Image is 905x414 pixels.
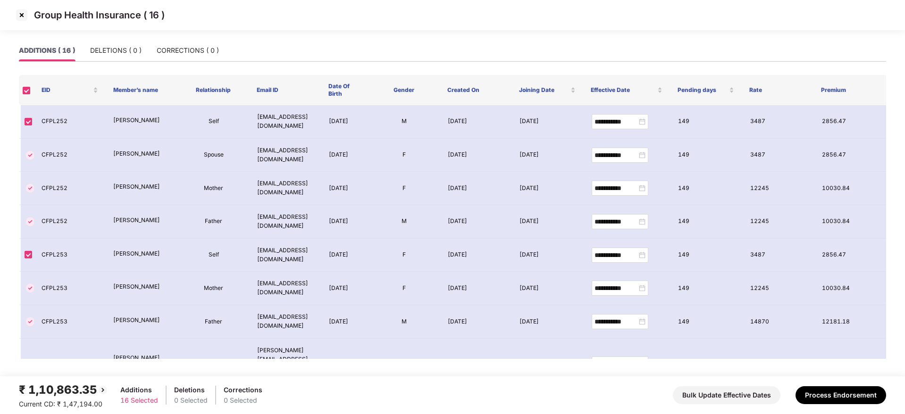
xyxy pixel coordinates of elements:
div: ₹ 1,10,863.35 [19,381,109,399]
p: [PERSON_NAME] [PERSON_NAME] [113,354,170,372]
th: Premium [813,75,885,105]
td: 149 [670,172,742,205]
td: [DATE] [440,172,512,205]
td: F [369,339,440,389]
p: [PERSON_NAME] [113,182,170,191]
td: CFPL254 [34,339,106,389]
td: [DATE] [321,272,369,305]
span: Joining Date [519,86,569,94]
button: Bulk Update Effective Dates [673,386,780,404]
td: [DATE] [440,339,512,389]
td: Self [177,105,249,139]
div: Corrections [224,385,262,395]
td: 149 [670,239,742,272]
td: 14870 [743,305,814,339]
p: [PERSON_NAME] [113,282,170,291]
td: 149 [670,339,742,389]
td: [DATE] [440,105,512,139]
td: M [369,305,440,339]
td: Self [177,339,249,389]
td: M [369,105,440,139]
td: [DATE] [321,105,369,139]
span: EID [42,86,91,94]
th: Created On [440,75,511,105]
img: svg+xml;base64,PHN2ZyBpZD0iQmFjay0yMHgyMCIgeG1sbnM9Imh0dHA6Ly93d3cudzMub3JnLzIwMDAvc3ZnIiB3aWR0aD... [97,384,109,396]
td: F [369,139,440,172]
th: Pending days [670,75,742,105]
th: Date Of Birth [321,75,368,105]
td: CFPL253 [34,239,106,272]
td: 10030.84 [814,205,886,239]
td: 149 [670,305,742,339]
td: Mother [177,272,249,305]
td: CFPL253 [34,272,106,305]
td: CFPL252 [34,205,106,239]
img: svg+xml;base64,PHN2ZyBpZD0iVGljay0zMngzMiIgeG1sbnM9Imh0dHA6Ly93d3cudzMub3JnLzIwMDAvc3ZnIiB3aWR0aD... [25,282,36,294]
img: svg+xml;base64,PHN2ZyBpZD0iQ3Jvc3MtMzJ4MzIiIHhtbG5zPSJodHRwOi8vd3d3LnczLm9yZy8yMDAwL3N2ZyIgd2lkdG... [14,8,29,23]
th: Effective Date [583,75,670,105]
td: [DATE] [440,205,512,239]
td: 3487 [743,239,814,272]
img: svg+xml;base64,PHN2ZyBpZD0iVGljay0zMngzMiIgeG1sbnM9Imh0dHA6Ly93d3cudzMub3JnLzIwMDAvc3ZnIiB3aWR0aD... [25,149,36,161]
td: 2864.49 [743,339,814,389]
td: [EMAIL_ADDRESS][DOMAIN_NAME] [250,139,321,172]
td: F [369,172,440,205]
td: 12181.18 [814,305,886,339]
td: [EMAIL_ADDRESS][DOMAIN_NAME] [250,205,321,239]
div: 0 Selected [174,395,208,406]
img: svg+xml;base64,PHN2ZyBpZD0iVGljay0zMngzMiIgeG1sbnM9Imh0dHA6Ly93d3cudzMub3JnLzIwMDAvc3ZnIiB3aWR0aD... [25,182,36,194]
td: F [369,239,440,272]
th: EID [34,75,106,105]
td: [PERSON_NAME][EMAIL_ADDRESS][PERSON_NAME][DOMAIN_NAME] [250,339,321,389]
td: [EMAIL_ADDRESS][DOMAIN_NAME] [250,272,321,305]
td: 149 [670,139,742,172]
td: CFPL252 [34,105,106,139]
th: Gender [368,75,440,105]
td: [DATE] [512,205,584,239]
td: [DATE] [512,305,584,339]
td: [DATE] [321,172,369,205]
td: Father [177,305,249,339]
td: 2856.47 [814,105,886,139]
td: F [369,272,440,305]
td: [DATE] [512,139,584,172]
span: Effective Date [591,86,655,94]
td: [EMAIL_ADDRESS][DOMAIN_NAME] [250,172,321,205]
td: [DATE] [440,139,512,172]
td: [DATE] [512,172,584,205]
td: [DATE] [321,339,369,389]
div: ADDITIONS ( 16 ) [19,45,75,56]
td: [DATE] [512,272,584,305]
th: Relationship [177,75,249,105]
td: 3487 [743,139,814,172]
td: CFPL253 [34,305,106,339]
div: DELETIONS ( 0 ) [90,45,142,56]
p: [PERSON_NAME] [113,216,170,225]
td: [DATE] [512,339,584,389]
p: [PERSON_NAME] [113,149,170,158]
td: 12245 [743,172,814,205]
td: CFPL252 [34,139,106,172]
td: [DATE] [440,305,512,339]
span: Pending days [678,86,727,94]
div: 0 Selected [224,395,262,406]
td: 10030.84 [814,272,886,305]
td: M [369,205,440,239]
th: Rate [742,75,813,105]
img: svg+xml;base64,PHN2ZyBpZD0iVGljay0zMngzMiIgeG1sbnM9Imh0dHA6Ly93d3cudzMub3JnLzIwMDAvc3ZnIiB3aWR0aD... [25,316,36,327]
td: Self [177,239,249,272]
div: 16 Selected [120,395,158,406]
img: svg+xml;base64,PHN2ZyBpZD0iVGljay0zMngzMiIgeG1sbnM9Imh0dHA6Ly93d3cudzMub3JnLzIwMDAvc3ZnIiB3aWR0aD... [25,216,36,227]
td: [DATE] [321,139,369,172]
th: Joining Date [511,75,583,105]
td: [DATE] [512,239,584,272]
td: 2856.47 [814,139,886,172]
td: [DATE] [321,205,369,239]
div: CORRECTIONS ( 0 ) [157,45,219,56]
th: Email ID [249,75,321,105]
div: Deletions [174,385,208,395]
td: 149 [670,272,742,305]
td: [DATE] [321,239,369,272]
td: [DATE] [440,239,512,272]
td: 3487 [743,105,814,139]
